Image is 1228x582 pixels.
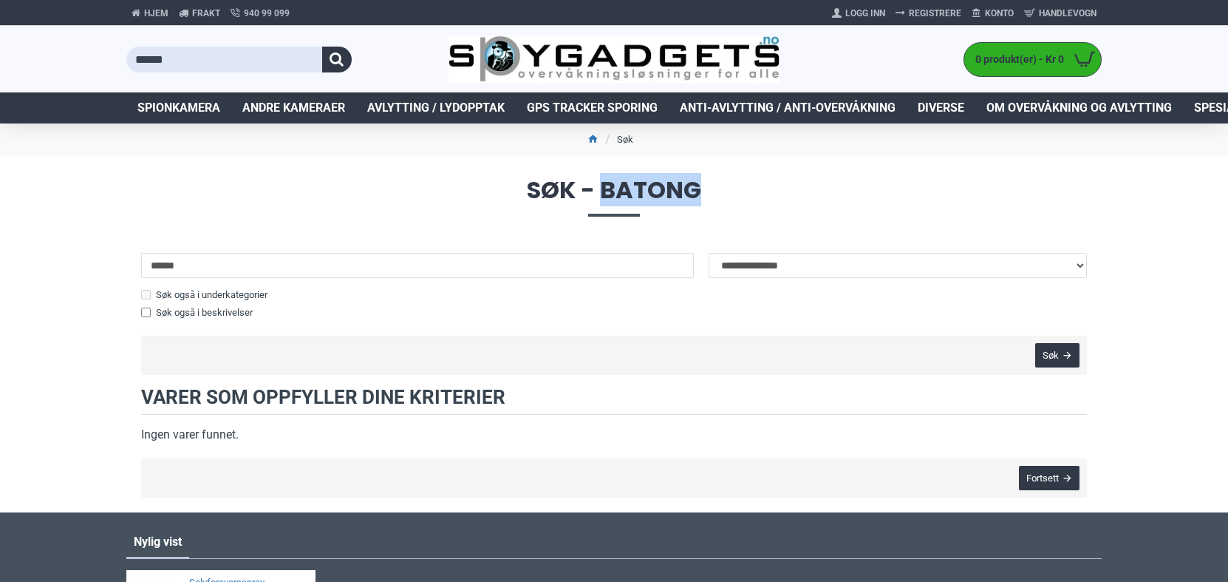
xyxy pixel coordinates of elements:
span: Søk - batong [126,178,1102,216]
a: Registrere [890,1,966,25]
input: Søk også i underkategorier [141,290,151,300]
a: Anti-avlytting / Anti-overvåkning [669,92,907,123]
img: SpyGadgets.no [448,35,780,84]
a: Konto [966,1,1019,25]
a: GPS Tracker Sporing [516,92,669,123]
span: Handlevogn [1039,7,1096,20]
h2: Varer som oppfyller dine kriterier [141,386,1087,415]
a: Avlytting / Lydopptak [356,92,516,123]
span: 0 produkt(er) - Kr 0 [964,52,1068,67]
span: Søk [1043,351,1059,360]
span: Konto [985,7,1014,20]
span: Registrere [909,7,961,20]
span: Diverse [918,99,964,117]
span: GPS Tracker Sporing [527,99,658,117]
a: Om overvåkning og avlytting [975,92,1183,123]
input: Søk også i beskrivelser [141,308,151,317]
a: Logg Inn [827,1,890,25]
span: Andre kameraer [242,99,345,117]
label: Søk også i underkategorier [141,288,267,302]
a: Andre kameraer [231,92,356,123]
span: 940 99 099 [244,7,290,20]
span: Hjem [144,7,168,20]
a: Spionkamera [126,92,231,123]
a: Fortsett [1019,466,1079,490]
span: Om overvåkning og avlytting [986,99,1172,117]
label: Søk også i beskrivelser [141,305,253,320]
a: Nylig vist [126,527,189,557]
p: Ingen varer funnet. [141,426,1087,444]
span: Logg Inn [845,7,885,20]
button: Søk [1035,343,1079,368]
a: 0 produkt(er) - Kr 0 [964,43,1101,76]
a: Diverse [907,92,975,123]
span: Frakt [192,7,220,20]
span: Spionkamera [137,99,220,117]
a: Handlevogn [1019,1,1102,25]
span: Anti-avlytting / Anti-overvåkning [680,99,896,117]
span: Avlytting / Lydopptak [367,99,505,117]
